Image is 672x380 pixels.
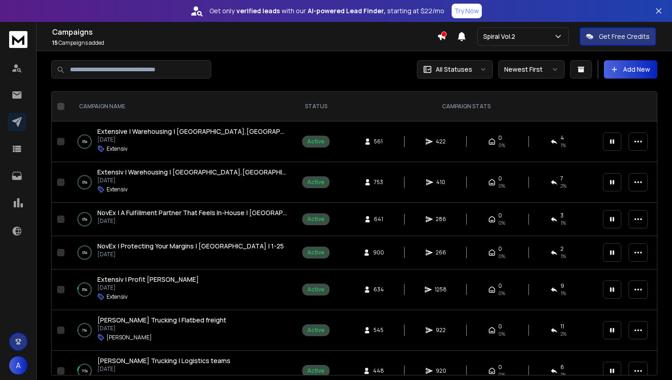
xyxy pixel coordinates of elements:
img: logo [9,31,27,48]
button: Newest First [498,60,565,79]
span: 0% [498,253,505,260]
span: 2 % [560,182,566,190]
span: 0% [498,330,505,338]
span: 0% [498,290,505,297]
button: Try Now [452,4,482,18]
p: 0 % [82,248,87,257]
span: 422 [436,138,446,145]
span: 0 [498,282,502,290]
span: 2 % [560,330,566,338]
p: [DATE] [97,136,288,143]
p: 11 % [82,366,88,375]
span: 15 [52,39,58,47]
span: 2 [560,245,564,253]
p: Try Now [454,6,479,16]
span: 0 [498,212,502,219]
td: 0%NovEx | A Fulfillment Partner That Feels In-House | [GEOGRAPHIC_DATA] | 25-150[DATE] [68,203,297,236]
span: 3 [560,212,564,219]
span: Extensiv | Warehousing | [GEOGRAPHIC_DATA],[GEOGRAPHIC_DATA] | 10-100 [97,168,336,176]
button: A [9,356,27,375]
span: NovEx | Protecting Your Margins | [GEOGRAPHIC_DATA] | 1-25 [97,242,284,250]
span: 0 [498,323,502,330]
span: 448 [373,367,384,375]
span: 922 [436,327,446,334]
p: [DATE] [97,217,288,225]
span: 561 [374,138,383,145]
p: 0 % [82,137,87,146]
th: CAMPAIGN NAME [68,92,297,121]
span: 753 [374,179,383,186]
h1: Campaigns [52,26,437,37]
p: [DATE] [97,251,284,258]
span: 545 [373,327,384,334]
td: 6%Extensiv | Profit [PERSON_NAME][DATE]Extensiv [68,269,297,310]
span: 1 % [560,253,566,260]
span: 1 % [560,371,566,378]
strong: AI-powered Lead Finder, [308,6,385,16]
span: 920 [436,367,446,375]
span: 0 [498,134,502,142]
a: Extensive | Warehousing | [GEOGRAPHIC_DATA],[GEOGRAPHIC_DATA] | 100-200 [97,127,288,136]
span: [PERSON_NAME] Trucking | Logistics teams [97,356,230,365]
p: [DATE] [97,365,230,373]
p: [DATE] [97,177,288,184]
p: 0 % [82,215,87,224]
span: 641 [374,216,383,223]
p: Extensiv [107,293,128,301]
span: 0 [498,364,502,371]
span: NovEx | A Fulfillment Partner That Feels In-House | [GEOGRAPHIC_DATA] | 25-150 [97,208,342,217]
p: Extensiv [107,186,128,193]
div: Active [307,367,325,375]
p: 0 % [82,178,87,187]
span: 1 % [560,219,566,227]
span: 0% [498,182,505,190]
a: [PERSON_NAME] Trucking | Logistics teams [97,356,230,365]
span: 1258 [435,286,447,293]
span: 900 [373,249,384,256]
div: Active [307,216,325,223]
td: 0%Extensive | Warehousing | [GEOGRAPHIC_DATA],[GEOGRAPHIC_DATA] | 100-200[DATE]Extensiv [68,121,297,162]
a: [PERSON_NAME] Trucking | Flatbed freight [97,316,226,325]
th: CAMPAIGN STATS [335,92,597,121]
div: Active [307,286,325,293]
p: 1 % [82,326,87,335]
span: 0 [498,245,502,253]
span: 9 [560,282,564,290]
span: 11 [560,323,564,330]
p: [PERSON_NAME] [107,334,152,341]
td: 0%Extensiv | Warehousing | [GEOGRAPHIC_DATA],[GEOGRAPHIC_DATA] | 10-100[DATE]Extensiv [68,162,297,203]
span: 0 [498,175,502,182]
button: Get Free Credits [580,27,656,46]
a: Extensiv | Warehousing | [GEOGRAPHIC_DATA],[GEOGRAPHIC_DATA] | 10-100 [97,168,288,177]
p: [DATE] [97,325,226,332]
strong: verified leads [236,6,280,16]
span: 1 % [560,290,566,297]
p: Get only with our starting at $22/mo [209,6,444,16]
p: Campaigns added [52,39,437,47]
p: All Statuses [436,65,472,74]
p: 6 % [82,285,87,294]
span: 410 [436,179,445,186]
p: [DATE] [97,284,199,291]
span: 7 [560,175,563,182]
span: 0% [498,371,505,378]
a: NovEx | A Fulfillment Partner That Feels In-House | [GEOGRAPHIC_DATA] | 25-150 [97,208,288,217]
p: Extensiv [107,145,128,153]
span: 266 [436,249,446,256]
th: STATUS [297,92,335,121]
span: Extensive | Warehousing | [GEOGRAPHIC_DATA],[GEOGRAPHIC_DATA] | 100-200 [97,127,345,136]
div: Active [307,327,325,334]
td: 1%[PERSON_NAME] Trucking | Flatbed freight[DATE][PERSON_NAME] [68,310,297,351]
span: 1 % [560,142,566,149]
a: Extensiv | Profit [PERSON_NAME] [97,275,199,284]
span: 286 [436,216,446,223]
div: Active [307,138,325,145]
span: 6 [560,364,564,371]
div: Active [307,249,325,256]
span: 0% [498,219,505,227]
p: Spiral Vol.2 [483,32,519,41]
